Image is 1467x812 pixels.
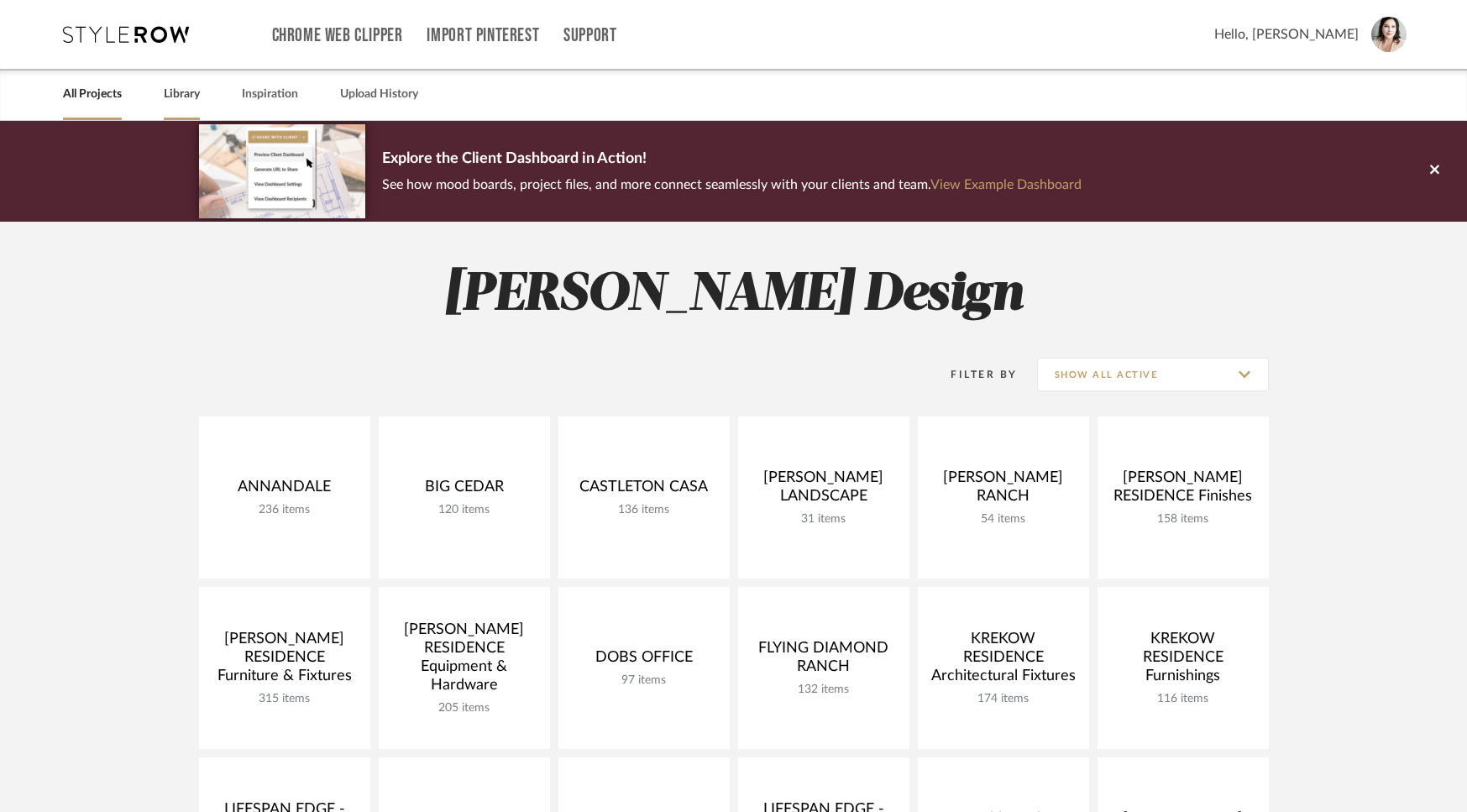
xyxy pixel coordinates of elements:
[272,29,403,43] a: Chrome Web Clipper
[752,683,896,697] div: 132 items
[212,692,357,706] div: 315 items
[930,178,1082,191] a: View Example Dashboard
[572,673,716,688] div: 97 items
[931,692,1076,706] div: 174 items
[1111,512,1255,526] div: 158 items
[572,648,716,673] div: DOBS OFFICE
[752,512,896,526] div: 31 items
[563,29,616,43] a: Support
[212,503,357,517] div: 236 items
[392,503,537,517] div: 120 items
[340,83,418,106] a: Upload History
[931,630,1076,692] div: KREKOW RESIDENCE Architectural Fixtures
[164,83,200,106] a: Library
[212,630,357,692] div: [PERSON_NAME] RESIDENCE Furniture & Fixtures
[427,29,539,43] a: Import Pinterest
[382,173,1082,196] p: See how mood boards, project files, and more connect seamlessly with your clients and team.
[1111,630,1255,692] div: KREKOW RESIDENCE Furnishings
[242,83,298,106] a: Inspiration
[1214,24,1359,45] span: Hello, [PERSON_NAME]
[1111,692,1255,706] div: 116 items
[930,366,1018,383] div: Filter By
[199,124,365,217] img: d5d033c5-7b12-40c2-a960-1ecee1989c38.png
[212,478,357,503] div: ANNANDALE
[931,469,1076,512] div: [PERSON_NAME] RANCH
[392,478,537,503] div: BIG CEDAR
[1111,469,1255,512] div: [PERSON_NAME] RESIDENCE Finishes
[382,146,1082,173] p: Explore the Client Dashboard in Action!
[752,469,896,512] div: [PERSON_NAME] LANDSCAPE
[752,639,896,683] div: FLYING DIAMOND RANCH
[572,478,716,503] div: CASTLETON CASA
[392,701,537,715] div: 205 items
[931,512,1076,526] div: 54 items
[1371,17,1407,52] img: avatar
[392,621,537,701] div: [PERSON_NAME] RESIDENCE Equipment & Hardware
[129,264,1339,327] h2: [PERSON_NAME] Design
[572,503,716,517] div: 136 items
[63,83,122,106] a: All Projects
